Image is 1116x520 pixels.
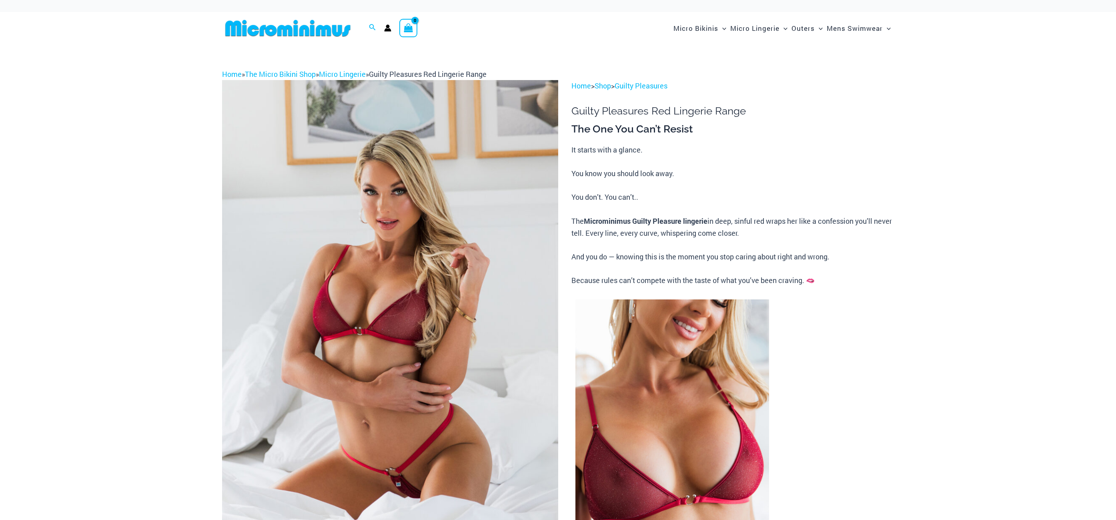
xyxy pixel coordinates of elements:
[779,18,787,38] span: Menu Toggle
[319,69,366,79] a: Micro Lingerie
[399,19,418,37] a: View Shopping Cart, empty
[827,18,883,38] span: Mens Swimwear
[615,81,667,90] a: Guilty Pleasures
[825,16,893,40] a: Mens SwimwearMenu ToggleMenu Toggle
[222,69,487,79] span: » » »
[384,24,391,32] a: Account icon link
[883,18,891,38] span: Menu Toggle
[571,80,894,92] p: > >
[571,105,894,117] h1: Guilty Pleasures Red Lingerie Range
[222,19,354,37] img: MM SHOP LOGO FLAT
[584,216,707,226] b: Microminimus Guilty Pleasure lingerie
[571,81,591,90] a: Home
[671,16,728,40] a: Micro BikinisMenu ToggleMenu Toggle
[789,16,825,40] a: OutersMenu ToggleMenu Toggle
[730,18,779,38] span: Micro Lingerie
[369,23,376,33] a: Search icon link
[369,69,487,79] span: Guilty Pleasures Red Lingerie Range
[815,18,823,38] span: Menu Toggle
[245,69,316,79] a: The Micro Bikini Shop
[595,81,611,90] a: Shop
[728,16,789,40] a: Micro LingerieMenu ToggleMenu Toggle
[571,144,894,287] p: It starts with a glance. You know you should look away. You don’t. You can’t.. The in deep, sinfu...
[718,18,726,38] span: Menu Toggle
[791,18,815,38] span: Outers
[673,18,718,38] span: Micro Bikinis
[670,15,894,42] nav: Site Navigation
[571,122,894,136] h3: The One You Can’t Resist
[222,69,242,79] a: Home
